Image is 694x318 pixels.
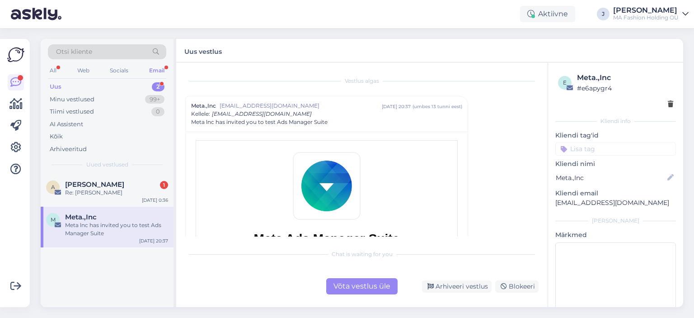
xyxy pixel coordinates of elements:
span: M [51,216,56,223]
div: Chat is waiting for you [185,250,539,258]
div: 99+ [145,95,164,104]
div: Arhiveeri vestlus [422,280,492,293]
div: J [597,8,610,20]
span: [EMAIL_ADDRESS][DOMAIN_NAME] [220,102,382,110]
div: All [48,65,58,76]
div: Kliendi info [555,117,676,125]
img: Askly Logo [7,46,24,63]
div: 2 [152,82,164,91]
p: Kliendi tag'id [555,131,676,140]
span: [EMAIL_ADDRESS][DOMAIN_NAME] [212,110,312,117]
div: [DATE] 0:36 [142,197,168,204]
input: Lisa tag [555,142,676,156]
a: [PERSON_NAME]MA Fashion Holding OÜ [613,7,689,21]
div: [DATE] 20:37 [382,103,411,110]
label: Uus vestlus [184,44,222,57]
span: Uued vestlused [86,161,128,169]
span: Kellele : [191,110,210,117]
span: Meta.,Inc [65,213,97,221]
div: Uus [50,82,61,91]
div: [PERSON_NAME] [613,7,679,14]
p: Kliendi nimi [555,159,676,169]
div: Socials [108,65,130,76]
div: [PERSON_NAME] [555,217,676,225]
div: # e6apygr4 [577,83,673,93]
span: Meta.,Inc [191,102,216,110]
p: Kliendi email [555,189,676,198]
div: Web [75,65,91,76]
div: Re: [PERSON_NAME] [65,189,168,197]
div: Meta.,Inc [577,72,673,83]
div: Vestlus algas [185,77,539,85]
div: Kõik [50,132,63,141]
div: ( umbes 13 tunni eest ) [413,103,462,110]
div: 0 [151,107,164,116]
div: Email [147,65,166,76]
div: Võta vestlus üle [326,278,398,294]
div: Aktiivne [520,6,575,22]
input: Lisa nimi [556,173,666,183]
div: Tiimi vestlused [50,107,94,116]
span: Meta lnc has invited you to test Ads Manager Suite [191,118,328,126]
div: MA Fashion Holding OÜ [613,14,679,21]
div: Meta lnc has invited you to test Ads Manager Suite [65,221,168,237]
span: e [563,79,567,86]
span: Agnieszka Öller [65,180,124,189]
p: Märkmed [555,230,676,240]
div: Arhiveeritud [50,145,87,154]
div: 1 [160,181,168,189]
div: Blokeeri [495,280,539,293]
div: AI Assistent [50,120,83,129]
span: Otsi kliente [56,47,92,57]
span: A [51,184,55,190]
div: [DATE] 20:37 [139,237,168,244]
p: [EMAIL_ADDRESS][DOMAIN_NAME] [555,198,676,208]
img: Meta Ads Manager logo [293,152,361,220]
h2: Meta Ads Manager Suite [205,231,448,247]
div: Minu vestlused [50,95,94,104]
